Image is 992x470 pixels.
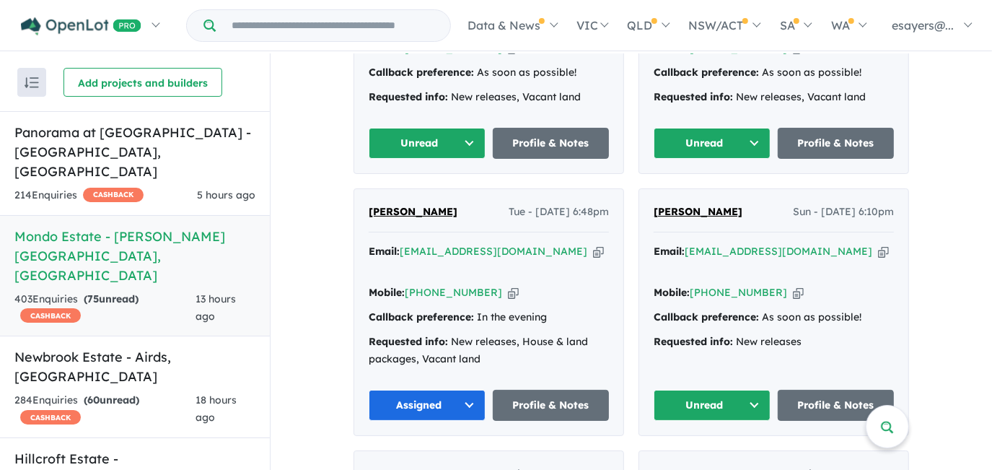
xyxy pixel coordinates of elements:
[369,128,486,159] button: Unread
[196,292,236,323] span: 13 hours ago
[509,204,609,221] span: Tue - [DATE] 6:48pm
[654,335,733,348] strong: Requested info:
[654,42,690,55] strong: Mobile:
[14,291,196,326] div: 403 Enquir ies
[654,128,771,159] button: Unread
[654,310,759,323] strong: Callback preference:
[197,188,255,201] span: 5 hours ago
[654,390,771,421] button: Unread
[87,292,99,305] span: 75
[654,205,742,218] span: [PERSON_NAME]
[593,244,604,259] button: Copy
[84,292,139,305] strong: ( unread)
[369,204,457,221] a: [PERSON_NAME]
[14,123,255,181] h5: Panorama at [GEOGRAPHIC_DATA] - [GEOGRAPHIC_DATA] , [GEOGRAPHIC_DATA]
[508,285,519,300] button: Copy
[83,188,144,202] span: CASHBACK
[369,42,405,55] strong: Mobile:
[369,90,448,103] strong: Requested info:
[20,308,81,323] span: CASHBACK
[654,90,733,103] strong: Requested info:
[369,89,609,106] div: New releases, Vacant land
[369,66,474,79] strong: Callback preference:
[685,245,872,258] a: [EMAIL_ADDRESS][DOMAIN_NAME]
[369,205,457,218] span: [PERSON_NAME]
[63,68,222,97] button: Add projects and builders
[369,310,474,323] strong: Callback preference:
[84,393,139,406] strong: ( unread)
[654,309,894,326] div: As soon as possible!
[21,17,141,35] img: Openlot PRO Logo White
[892,18,954,32] span: esayers@...
[87,393,100,406] span: 60
[25,77,39,88] img: sort.svg
[369,334,609,368] div: New releases, House & land packages, Vacant land
[405,286,502,299] a: [PHONE_NUMBER]
[793,285,804,300] button: Copy
[369,245,400,258] strong: Email:
[654,286,690,299] strong: Mobile:
[369,309,609,326] div: In the evening
[405,42,502,55] a: [PHONE_NUMBER]
[14,347,255,386] h5: Newbrook Estate - Airds , [GEOGRAPHIC_DATA]
[793,204,894,221] span: Sun - [DATE] 6:10pm
[654,89,894,106] div: New releases, Vacant land
[654,66,759,79] strong: Callback preference:
[690,42,787,55] a: [PHONE_NUMBER]
[196,393,237,424] span: 18 hours ago
[878,244,889,259] button: Copy
[369,64,609,82] div: As soon as possible!
[369,286,405,299] strong: Mobile:
[778,390,895,421] a: Profile & Notes
[690,286,787,299] a: [PHONE_NUMBER]
[493,128,610,159] a: Profile & Notes
[654,334,894,351] div: New releases
[14,392,196,427] div: 284 Enquir ies
[369,335,448,348] strong: Requested info:
[20,410,81,425] span: CASHBACK
[14,227,255,285] h5: Mondo Estate - [PERSON_NAME][GEOGRAPHIC_DATA] , [GEOGRAPHIC_DATA]
[493,390,610,421] a: Profile & Notes
[400,245,587,258] a: [EMAIL_ADDRESS][DOMAIN_NAME]
[14,187,144,204] div: 214 Enquir ies
[778,128,895,159] a: Profile & Notes
[219,10,447,41] input: Try estate name, suburb, builder or developer
[654,64,894,82] div: As soon as possible!
[654,245,685,258] strong: Email:
[654,204,742,221] a: [PERSON_NAME]
[369,390,486,421] button: Assigned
